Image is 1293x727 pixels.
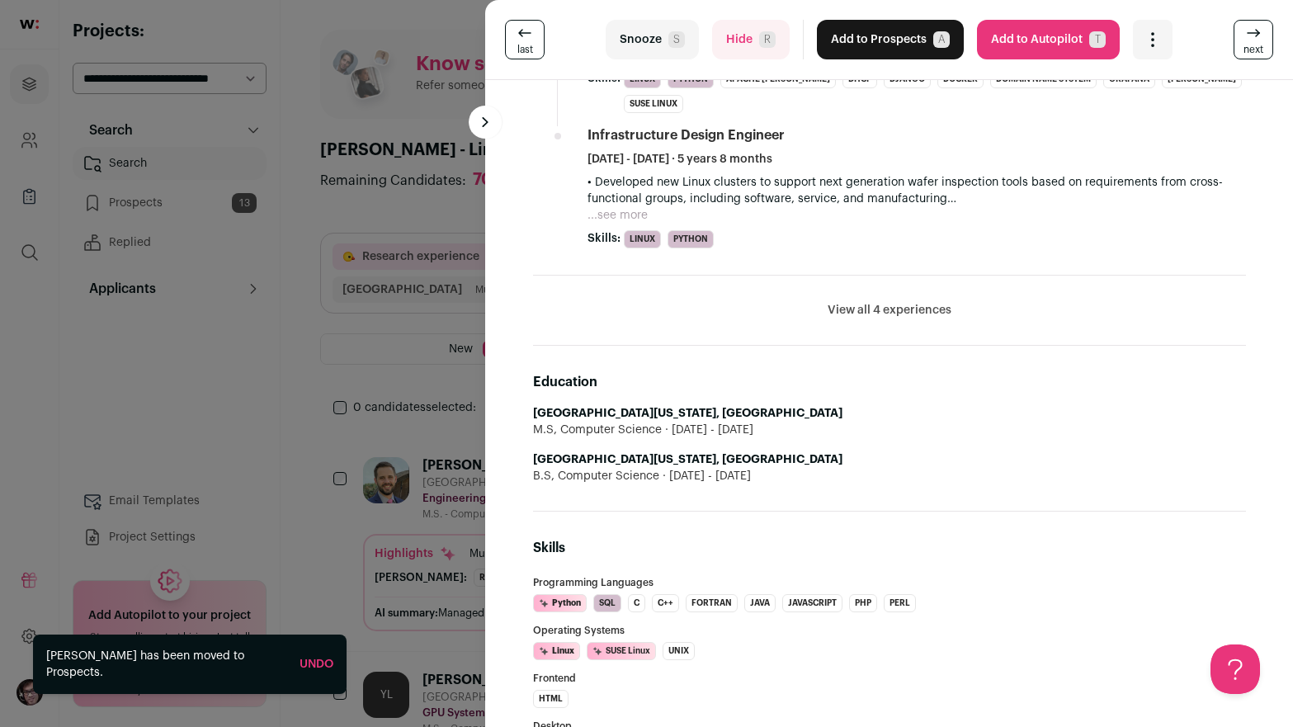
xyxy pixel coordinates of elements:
[533,578,1246,588] h3: Programming Languages
[759,31,776,48] span: R
[624,95,683,113] li: SUSE Linux
[686,594,738,612] li: Fortran
[533,408,842,419] strong: [GEOGRAPHIC_DATA][US_STATE], [GEOGRAPHIC_DATA]
[533,422,1246,438] div: M.S, Computer Science
[744,594,776,612] li: Java
[659,468,751,484] span: [DATE] - [DATE]
[46,648,286,681] div: [PERSON_NAME] has been moved to Prospects.
[505,20,545,59] a: last
[533,626,1246,635] h3: Operating Systems
[1089,31,1106,48] span: T
[663,642,695,660] li: Unix
[593,594,621,612] li: SQL
[533,372,1246,392] h2: Education
[533,468,1246,484] div: B.S, Computer Science
[587,642,656,660] li: SUSE Linux
[533,454,842,465] strong: [GEOGRAPHIC_DATA][US_STATE], [GEOGRAPHIC_DATA]
[1243,43,1263,56] span: next
[588,230,621,247] span: Skills:
[588,174,1246,207] p: • Developed new Linux clusters to support next generation wafer inspection tools based on require...
[828,302,951,319] button: View all 4 experiences
[668,31,685,48] span: S
[817,20,964,59] button: Add to ProspectsA
[533,538,1246,558] h2: Skills
[588,151,772,168] span: [DATE] - [DATE] · 5 years 8 months
[662,422,753,438] span: [DATE] - [DATE]
[588,207,648,224] button: ...see more
[849,594,877,612] li: PHP
[533,673,1246,683] h3: Frontend
[606,20,699,59] button: SnoozeS
[884,594,916,612] li: Perl
[933,31,950,48] span: A
[977,20,1120,59] button: Add to AutopilotT
[624,230,661,248] li: Linux
[1234,20,1273,59] a: next
[1133,20,1173,59] button: Open dropdown
[782,594,842,612] li: JavaScript
[628,594,645,612] li: C
[533,594,587,612] li: Python
[1210,644,1260,694] iframe: Help Scout Beacon - Open
[712,20,790,59] button: HideR
[533,642,580,660] li: Linux
[588,126,785,144] div: Infrastructure Design Engineer
[517,43,533,56] span: last
[652,594,679,612] li: C++
[300,659,333,670] a: Undo
[533,690,569,708] li: HTML
[668,230,714,248] li: Python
